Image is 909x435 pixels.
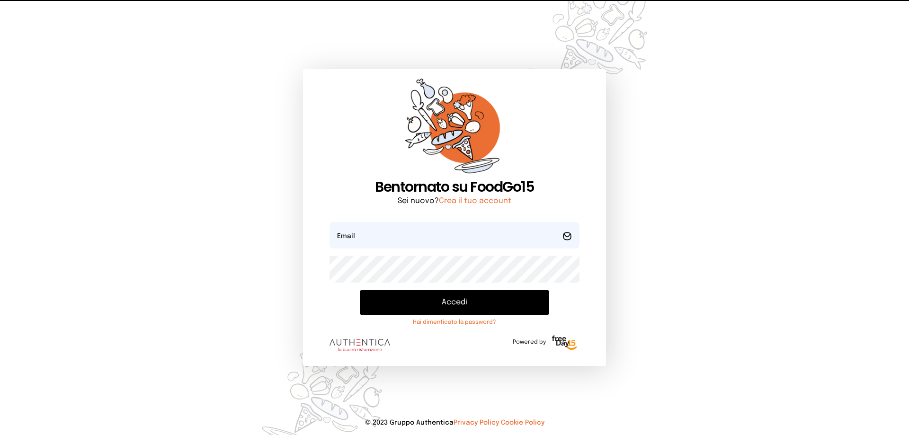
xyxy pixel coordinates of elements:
img: sticker-orange.65babaf.png [405,79,504,178]
p: Sei nuovo? [330,195,579,207]
p: © 2023 Gruppo Authentica [15,418,894,427]
a: Crea il tuo account [439,197,511,205]
h1: Bentornato su FoodGo15 [330,178,579,195]
button: Accedi [360,290,549,315]
span: Powered by [513,338,546,346]
a: Cookie Policy [501,419,544,426]
img: logo-freeday.3e08031.png [550,334,579,353]
a: Privacy Policy [454,419,499,426]
a: Hai dimenticato la password? [360,319,549,326]
img: logo.8f33a47.png [330,339,390,351]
